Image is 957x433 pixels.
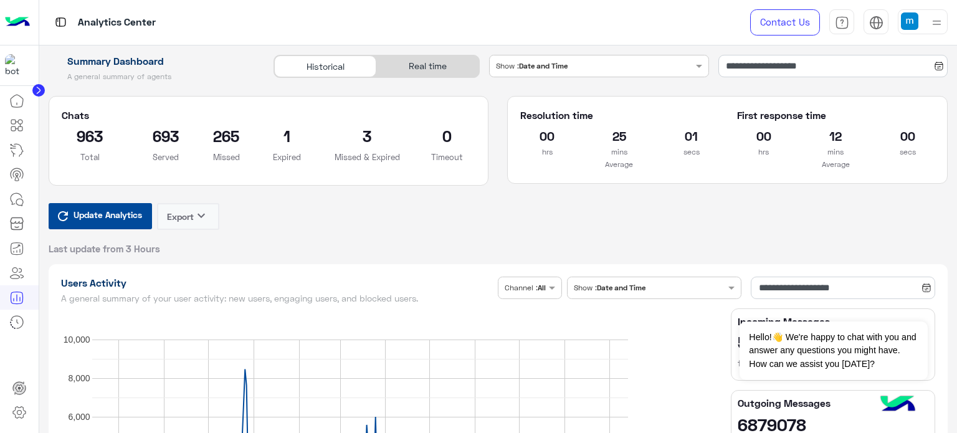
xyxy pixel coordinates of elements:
h2: 00 [737,126,791,146]
img: Logo [5,9,30,36]
p: secs [881,146,935,158]
h5: A general summary of your user activity: new users, engaging users, and blocked users. [61,293,493,303]
p: hrs [737,146,791,158]
div: Historical [274,55,376,77]
h2: 265 [213,126,240,146]
h2: 963 [62,126,119,146]
h5: Chats [62,109,476,121]
p: Analytics Center [78,14,156,31]
h2: 00 [520,126,574,146]
a: Contact Us [750,9,820,36]
p: Missed & Expired [335,151,400,163]
p: Served [137,151,194,163]
h5: A general summary of agents [49,72,260,82]
text: 10,000 [63,335,90,345]
span: Update Analytics [70,206,145,223]
b: All [538,283,546,292]
p: hrs [520,146,574,158]
h5: Incoming Messages [738,315,928,328]
p: mins [593,146,646,158]
h6: from [DATE] To [DATE] [738,357,928,369]
p: secs [665,146,718,158]
h2: 01 [665,126,718,146]
img: profile [929,15,945,31]
h2: 5806579 [738,332,928,352]
i: keyboard_arrow_down [194,208,209,223]
h2: 25 [593,126,646,146]
span: Hello!👋 We're happy to chat with you and answer any questions you might have. How can we assist y... [740,321,927,380]
img: 1403182699927242 [5,54,27,77]
h2: 693 [137,126,194,146]
img: hulul-logo.png [876,383,920,427]
img: tab [869,16,883,30]
h2: 12 [809,126,862,146]
h2: 1 [259,126,316,146]
button: Update Analytics [49,203,152,229]
b: Date and Time [519,61,568,70]
p: Expired [259,151,316,163]
h5: Outgoing Messages [738,397,928,409]
button: Exportkeyboard_arrow_down [157,203,219,230]
p: mins [809,146,862,158]
h1: Users Activity [61,277,493,289]
p: Total [62,151,119,163]
h5: First response time [737,109,935,121]
text: 8,000 [68,373,90,383]
img: tab [835,16,849,30]
h2: 0 [419,126,476,146]
b: Date and Time [597,283,645,292]
img: tab [53,14,69,30]
div: Real time [376,55,478,77]
a: tab [829,9,854,36]
h2: 3 [335,126,400,146]
h5: Resolution time [520,109,718,121]
p: Timeout [419,151,476,163]
img: userImage [901,12,918,30]
span: Last update from 3 Hours [49,242,160,255]
p: Average [737,158,935,171]
p: Average [520,158,718,171]
text: 6,000 [68,412,90,422]
h1: Summary Dashboard [49,55,260,67]
p: Missed [213,151,240,163]
h2: 00 [881,126,935,146]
